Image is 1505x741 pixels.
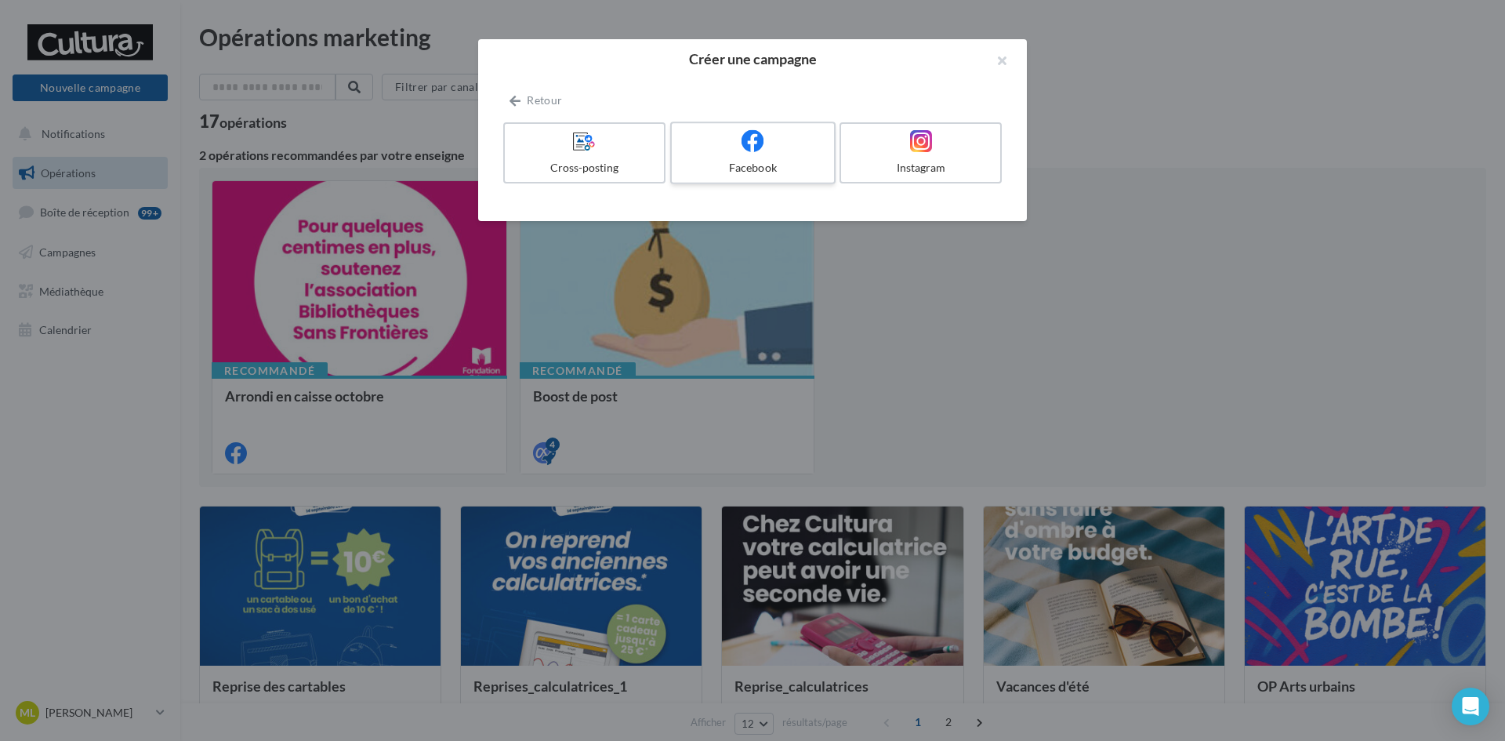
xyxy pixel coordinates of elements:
div: Cross-posting [511,160,658,176]
div: Instagram [847,160,994,176]
div: Facebook [678,160,827,176]
button: Retour [503,91,568,110]
h2: Créer une campagne [503,52,1002,66]
div: Open Intercom Messenger [1452,688,1489,725]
